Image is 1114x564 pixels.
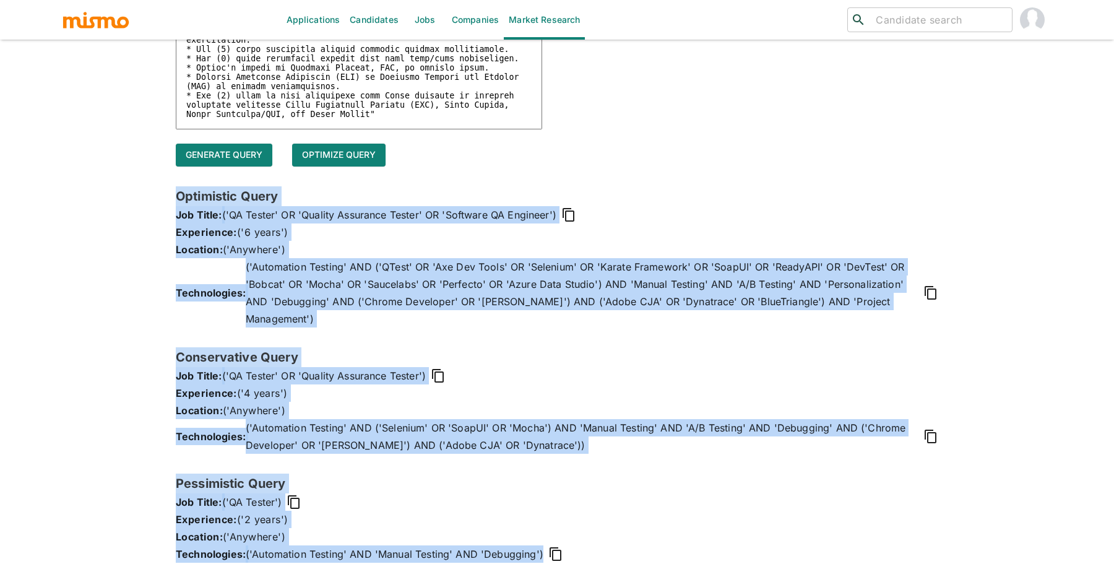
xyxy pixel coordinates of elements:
span: ('QA Tester' OR 'Quality Assurance Tester') [222,367,426,384]
input: Candidate search [871,11,1007,28]
p: ('Anywhere') [176,241,938,258]
span: Location: [176,404,223,417]
h6: Pessimistic Query [176,474,938,493]
span: Technologies: [176,545,246,563]
img: logo [62,11,130,29]
span: ('QA Tester' OR 'Quality Assurance Tester' OR 'Software QA Engineer') [222,206,556,223]
span: ('Automation Testing' AND ('Selenium' OR 'SoapUI' OR 'Mocha') AND 'Manual Testing' AND 'A/B Testi... [246,419,918,454]
span: Job Title: [176,367,222,384]
p: ('6 years') [176,223,938,241]
img: Daniela Zito [1020,7,1045,32]
span: Job Title: [176,493,222,511]
span: Technologies: [176,428,246,445]
span: Job Title: [176,206,222,223]
span: Location: [176,243,223,256]
span: Location: [176,531,223,543]
button: Optimize Query [292,144,386,167]
span: Experience: [176,226,237,238]
p: ('4 years') [176,384,938,402]
p: ('2 years') [176,511,938,528]
span: Experience: [176,513,237,526]
p: ('Anywhere') [176,528,938,545]
span: ('Automation Testing' AND 'Manual Testing' AND 'Debugging') [246,545,543,563]
span: ('Automation Testing' AND ('QTest' OR 'Axe Dev Tools' OR 'Selenium' OR 'Karate Framework' OR 'Soa... [246,258,918,328]
p: ('Anywhere') [176,402,938,419]
h6: Optimistic Query [176,186,938,206]
span: Experience: [176,387,237,399]
span: Technologies: [176,284,246,302]
button: Generate query [176,144,272,167]
h6: Conservative Query [176,347,938,367]
span: ('QA Tester') [222,493,282,511]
